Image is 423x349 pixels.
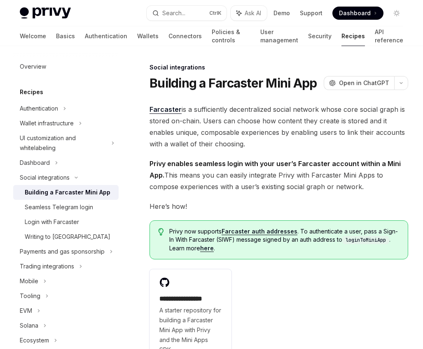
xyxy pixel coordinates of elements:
[20,158,50,168] div: Dashboard
[231,6,267,21] button: Ask AI
[150,104,408,150] span: is a sufficiently decentralized social network whose core social graph is stored on-chain. Users ...
[20,133,106,153] div: UI customization and whitelabeling
[25,232,110,242] div: Writing to [GEOGRAPHIC_DATA]
[339,9,371,17] span: Dashboard
[222,228,297,235] a: Farcaster auth addresses
[20,276,38,286] div: Mobile
[339,79,389,87] span: Open in ChatGPT
[332,7,383,20] a: Dashboard
[300,9,323,17] a: Support
[13,215,119,229] a: Login with Farcaster
[25,187,110,197] div: Building a Farcaster Mini App
[13,185,119,200] a: Building a Farcaster Mini App
[20,261,74,271] div: Trading integrations
[13,200,119,215] a: Seamless Telegram login
[20,173,70,183] div: Social integrations
[20,335,49,345] div: Ecosystem
[150,201,408,212] span: Here’s how!
[150,76,317,90] h1: Building a Farcaster Mini App
[20,26,46,46] a: Welcome
[200,245,214,252] a: here
[25,217,79,227] div: Login with Farcaster
[342,236,389,244] code: loginToMiniApp
[324,76,394,90] button: Open in ChatGPT
[308,26,332,46] a: Security
[56,26,75,46] a: Basics
[20,306,32,316] div: EVM
[260,26,298,46] a: User management
[20,87,43,97] h5: Recipes
[20,247,105,257] div: Payments and gas sponsorship
[212,26,250,46] a: Policies & controls
[245,9,261,17] span: Ask AI
[150,105,182,114] a: Farcaster
[169,227,400,252] span: Privy now supports . To authenticate a user, pass a Sign-In With Farcaster (SIWF) message signed ...
[168,26,202,46] a: Connectors
[20,321,38,331] div: Solana
[20,104,58,113] div: Authentication
[20,118,74,128] div: Wallet infrastructure
[20,7,71,19] img: light logo
[150,158,408,192] span: This means you can easily integrate Privy with Farcaster Mini Apps to compose experiences with a ...
[209,10,222,16] span: Ctrl K
[158,228,164,236] svg: Tip
[85,26,127,46] a: Authentication
[20,291,40,301] div: Tooling
[162,8,185,18] div: Search...
[147,6,227,21] button: Search...CtrlK
[13,229,119,244] a: Writing to [GEOGRAPHIC_DATA]
[273,9,290,17] a: Demo
[25,202,93,212] div: Seamless Telegram login
[341,26,365,46] a: Recipes
[20,62,46,72] div: Overview
[13,59,119,74] a: Overview
[137,26,159,46] a: Wallets
[375,26,403,46] a: API reference
[390,7,403,20] button: Toggle dark mode
[150,63,408,72] div: Social integrations
[150,159,401,179] strong: Privy enables seamless login with your user’s Farcaster account within a Mini App.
